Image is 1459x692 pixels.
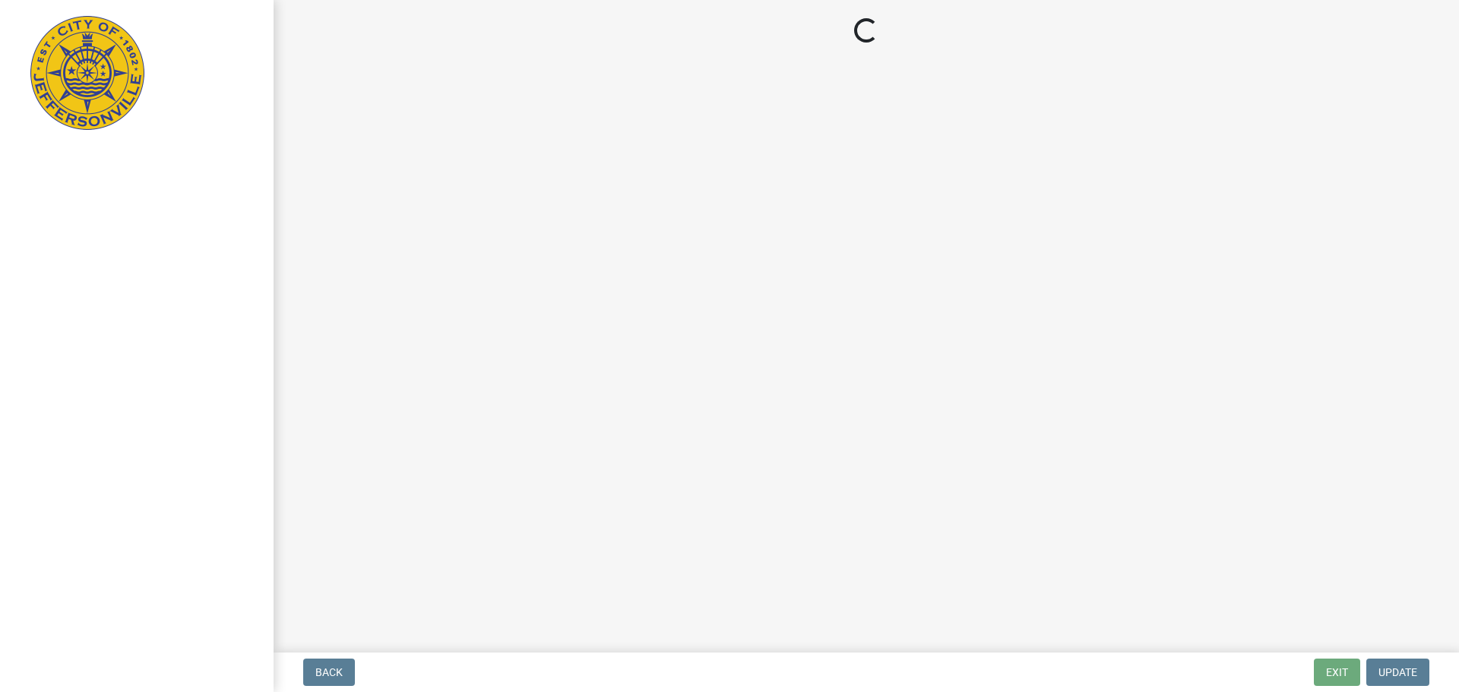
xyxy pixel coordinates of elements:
[1314,659,1360,686] button: Exit
[30,16,144,130] img: City of Jeffersonville, Indiana
[1366,659,1429,686] button: Update
[303,659,355,686] button: Back
[1378,666,1417,678] span: Update
[315,666,343,678] span: Back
